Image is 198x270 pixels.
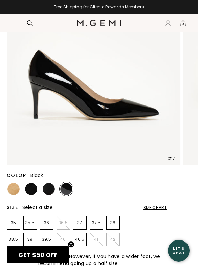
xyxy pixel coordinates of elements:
[18,251,58,259] span: GET $50 OFF
[73,237,86,242] p: 40.5
[107,220,119,226] p: 38
[43,183,55,195] img: Black
[25,183,37,195] img: Black Suede
[77,20,121,26] img: M.Gemi
[57,220,70,226] p: 36.5
[73,220,86,226] p: 37
[7,246,69,263] div: GET $50 OFFClose teaser
[168,246,190,255] div: Let's Chat
[107,237,119,242] p: 42
[38,253,167,267] span: True to size. However, if you have a wider foot, we recommend going up a half size.
[7,183,20,195] img: Cappuccino Suede
[7,205,18,210] h2: Size
[22,204,53,211] span: Select a size
[60,183,72,195] img: Black Patent
[180,21,186,28] span: 0
[30,172,43,179] span: Black
[7,237,20,242] p: 38.5
[40,220,53,226] p: 36
[24,237,37,242] p: 39
[12,20,18,26] button: Open site menu
[24,220,37,226] p: 35.5
[7,173,27,178] h2: Color
[7,220,20,226] p: 35
[165,156,175,161] div: 1 of 7
[143,205,167,210] div: Size Chart
[68,241,74,248] button: Close teaser
[90,220,103,226] p: 37.5
[40,237,53,242] p: 39.5
[90,237,103,242] p: 41
[57,237,70,242] p: 40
